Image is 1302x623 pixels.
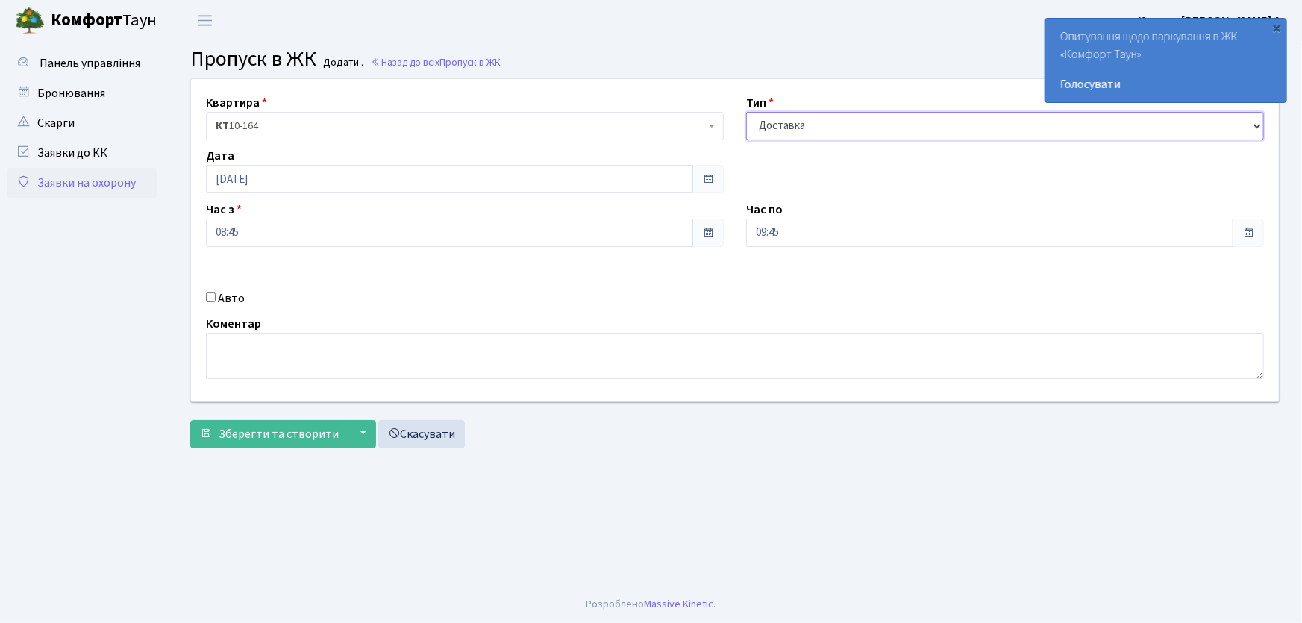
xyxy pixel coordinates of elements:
img: logo.png [15,6,45,36]
b: КТ [216,119,229,134]
div: × [1270,20,1285,35]
span: Пропуск в ЖК [190,44,316,74]
button: Переключити навігацію [187,8,224,33]
span: Зберегти та створити [219,426,339,442]
b: Комфорт [51,8,122,32]
a: Заявки на охорону [7,168,157,198]
label: Коментар [206,315,261,333]
label: Час з [206,201,242,219]
a: Скарги [7,108,157,138]
span: Пропуск в ЖК [439,55,501,69]
span: Таун [51,8,157,34]
a: Massive Kinetic [645,596,714,612]
a: Назад до всіхПропуск в ЖК [371,55,501,69]
a: Бронювання [7,78,157,108]
b: Цитрус [PERSON_NAME] А. [1138,13,1284,29]
small: Додати . [321,57,364,69]
button: Зберегти та створити [190,420,348,448]
label: Квартира [206,94,267,112]
a: Голосувати [1060,75,1271,93]
label: Авто [218,289,245,307]
a: Панель управління [7,48,157,78]
label: Час по [746,201,783,219]
span: <b>КТ</b>&nbsp;&nbsp;&nbsp;&nbsp;10-164 [206,112,724,140]
a: Цитрус [PERSON_NAME] А. [1138,12,1284,30]
a: Скасувати [378,420,465,448]
label: Дата [206,147,234,165]
span: <b>КТ</b>&nbsp;&nbsp;&nbsp;&nbsp;10-164 [216,119,705,134]
label: Тип [746,94,774,112]
a: Заявки до КК [7,138,157,168]
span: Панель управління [40,55,140,72]
div: Розроблено . [586,596,716,613]
div: Опитування щодо паркування в ЖК «Комфорт Таун» [1045,19,1286,102]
